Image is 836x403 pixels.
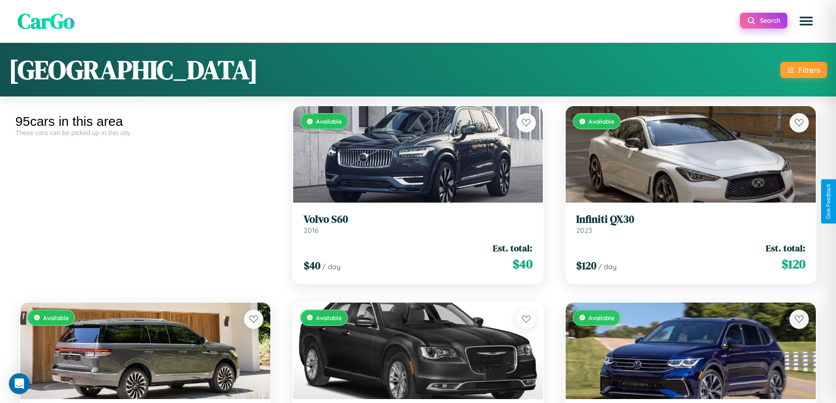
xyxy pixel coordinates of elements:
span: Est. total: [493,242,532,254]
div: Give Feedback [825,184,832,219]
div: These cars can be picked up in this city. [15,129,275,136]
span: CarGo [18,7,75,36]
span: Available [316,314,342,321]
h3: Infiniti QX30 [576,213,805,226]
span: / day [322,262,341,271]
span: Est. total: [766,242,805,254]
div: 95 cars in this area [15,114,275,129]
span: $ 120 [576,258,596,273]
h3: Volvo S60 [304,213,533,226]
a: Volvo S602016 [304,213,533,235]
button: Open menu [794,9,818,33]
a: Infiniti QX302023 [576,213,805,235]
span: $ 40 [304,258,320,273]
span: $ 40 [513,255,532,273]
span: Available [43,314,69,321]
iframe: Intercom live chat [9,373,30,394]
span: 2016 [304,226,319,235]
span: 2023 [576,226,592,235]
span: / day [598,262,617,271]
div: Filters [798,65,820,75]
span: $ 120 [782,255,805,273]
span: Available [588,314,614,321]
button: Search [740,13,787,29]
button: Filters [780,62,827,78]
span: Available [588,118,614,125]
span: Available [316,118,342,125]
span: Search [760,17,780,25]
h1: [GEOGRAPHIC_DATA] [9,52,258,88]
